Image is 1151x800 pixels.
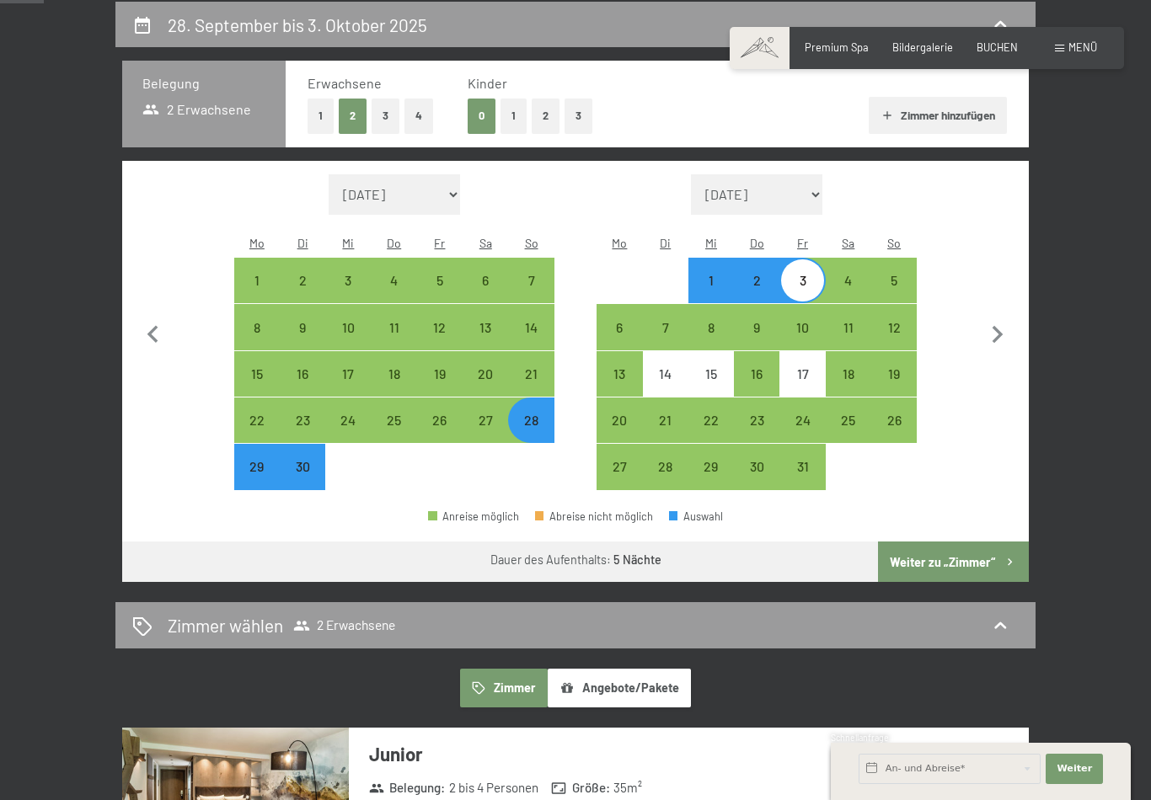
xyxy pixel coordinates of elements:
div: Anreise möglich [234,258,280,303]
div: 22 [236,413,278,456]
div: 27 [464,413,506,456]
abbr: Donnerstag [387,236,401,250]
div: Anreise möglich [508,258,554,303]
div: Thu Sep 11 2025 [372,304,417,349]
span: Weiter [1057,762,1092,776]
div: 15 [690,367,732,409]
div: Anreise möglich [417,351,463,397]
span: 2 bis 4 Personen [449,779,538,797]
div: 14 [510,321,552,363]
div: 3 [327,274,369,316]
div: Mon Oct 20 2025 [597,397,642,443]
abbr: Dienstag [297,236,308,250]
button: Angebote/Pakete [548,669,691,707]
div: Tue Sep 23 2025 [280,397,325,443]
div: 17 [327,367,369,409]
div: Wed Sep 24 2025 [325,397,371,443]
span: 2 Erwachsene [142,100,251,119]
div: Anreise möglich [463,258,508,303]
h3: Belegung [142,74,265,93]
div: Anreise möglich [779,444,825,489]
div: Anreise möglich [372,397,417,443]
div: Sat Sep 27 2025 [463,397,508,443]
strong: Größe : [551,779,610,797]
div: Anreise möglich [280,304,325,349]
span: Premium Spa [805,40,869,54]
div: Anreise möglich [463,304,508,349]
div: Mon Oct 06 2025 [597,304,642,349]
div: Anreise möglich [688,304,734,349]
div: 29 [236,460,278,502]
div: Sun Sep 28 2025 [508,397,554,443]
div: Tue Sep 09 2025 [280,304,325,349]
div: Anreise möglich [325,397,371,443]
div: Dauer des Aufenthalts: [490,552,661,568]
div: Wed Oct 01 2025 [688,258,734,303]
div: Thu Sep 04 2025 [372,258,417,303]
div: Anreise möglich [597,444,642,489]
div: Anreise möglich [417,258,463,303]
abbr: Freitag [797,236,808,250]
div: 10 [781,321,823,363]
div: 18 [373,367,415,409]
div: 5 [419,274,461,316]
div: Anreise möglich [734,304,779,349]
div: 21 [645,413,687,456]
button: Weiter [1046,754,1103,784]
div: Anreise nicht möglich [643,351,688,397]
div: Anreise möglich [688,397,734,443]
button: 3 [372,99,399,133]
strong: Belegung : [369,779,446,797]
div: 20 [598,413,640,456]
div: 23 [736,413,778,456]
button: 1 [501,99,527,133]
div: Anreise möglich [372,351,417,397]
div: 17 [781,367,823,409]
div: Anreise möglich [779,258,825,303]
div: Fri Oct 24 2025 [779,397,825,443]
abbr: Donnerstag [750,236,764,250]
button: Nächster Monat [980,174,1015,491]
div: Wed Oct 08 2025 [688,304,734,349]
div: Anreise möglich [734,351,779,397]
div: Sun Oct 05 2025 [871,258,917,303]
div: 13 [598,367,640,409]
div: Thu Oct 09 2025 [734,304,779,349]
div: 5 [873,274,915,316]
div: Sat Sep 20 2025 [463,351,508,397]
span: Schnellanfrage [831,733,889,743]
div: Thu Sep 25 2025 [372,397,417,443]
div: 14 [645,367,687,409]
div: Sun Sep 21 2025 [508,351,554,397]
div: Wed Oct 15 2025 [688,351,734,397]
button: 2 [532,99,559,133]
button: 3 [565,99,592,133]
a: BUCHEN [977,40,1018,54]
abbr: Sonntag [525,236,538,250]
div: 25 [373,413,415,456]
div: 11 [827,321,870,363]
div: Anreise möglich [826,258,871,303]
div: 4 [827,274,870,316]
div: 19 [419,367,461,409]
abbr: Sonntag [887,236,901,250]
div: Anreise möglich [688,258,734,303]
div: 26 [419,413,461,456]
div: Fri Oct 03 2025 [779,258,825,303]
div: Mon Oct 27 2025 [597,444,642,489]
div: Tue Oct 14 2025 [643,351,688,397]
div: 8 [236,321,278,363]
div: Wed Sep 10 2025 [325,304,371,349]
div: Anreise möglich [428,511,519,522]
div: Mon Sep 08 2025 [234,304,280,349]
div: 28 [645,460,687,502]
div: Tue Sep 30 2025 [280,444,325,489]
div: 13 [464,321,506,363]
div: 12 [419,321,461,363]
div: Anreise möglich [325,304,371,349]
div: Anreise möglich [417,304,463,349]
h2: 28. September bis 3. Oktober 2025 [168,14,427,35]
div: Fri Sep 05 2025 [417,258,463,303]
b: 5 Nächte [613,552,661,567]
button: 0 [468,99,495,133]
